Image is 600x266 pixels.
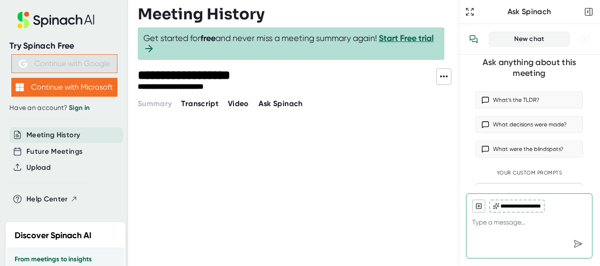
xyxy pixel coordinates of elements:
button: Upload [26,162,50,173]
button: Continue with Microsoft [11,78,117,97]
span: Video [228,99,249,108]
div: Ask Spinach [476,7,582,17]
div: Your Custom Prompts [475,170,583,176]
b: free [200,33,216,43]
button: View conversation history [464,30,483,49]
h3: Meeting History [138,5,265,23]
button: Help Center [26,194,78,205]
a: Sign in [69,104,90,112]
div: Try Spinach Free [9,41,119,51]
button: Ask Spinach [258,98,303,109]
button: What were the blindspots? [475,141,583,158]
button: What decisions were made? [475,116,583,133]
div: Send message [569,235,586,252]
a: Start Free trial [379,33,433,43]
img: Aehbyd4JwY73AAAAAElFTkSuQmCC [19,59,27,68]
div: Ask anything about this meeting [475,57,583,78]
div: New chat [495,35,564,43]
button: Video [228,98,249,109]
button: Continue with Google [11,54,117,73]
button: Create custom prompt [475,183,583,199]
button: Future Meetings [26,146,83,157]
span: Ask Spinach [258,99,303,108]
button: What’s the TLDR? [475,91,583,108]
button: Meeting History [26,130,80,141]
span: Transcript [181,99,218,108]
h3: From meetings to insights [15,256,117,263]
button: Summary [138,98,172,109]
button: Transcript [181,98,218,109]
span: Summary [138,99,172,108]
span: Help Center [26,194,68,205]
h2: Discover Spinach AI [15,229,92,242]
div: Have an account? [9,104,119,112]
button: Expand to Ask Spinach page [463,5,476,18]
button: Close conversation sidebar [582,5,595,18]
span: Get started for and never miss a meeting summary again! [143,33,439,54]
